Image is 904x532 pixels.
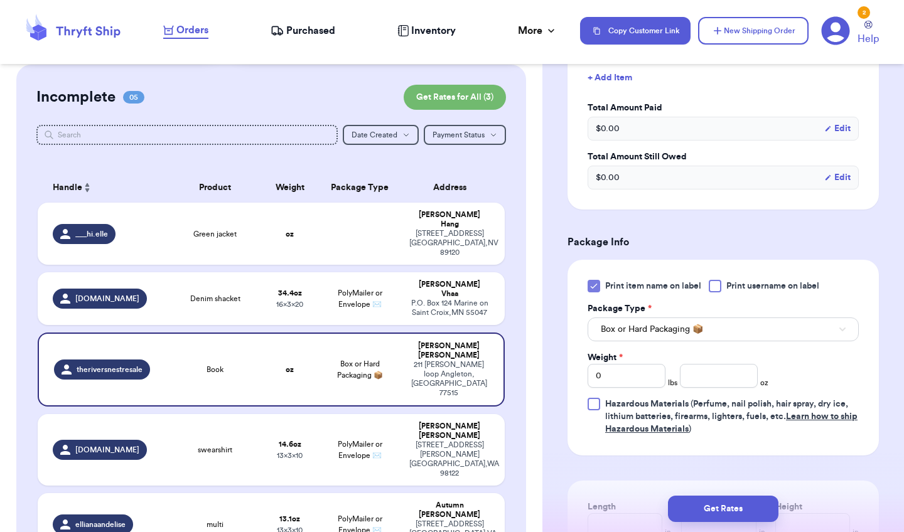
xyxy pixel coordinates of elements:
span: 13 x 3 x 10 [277,452,303,459]
span: Box or Hard Packaging 📦 [337,360,383,379]
span: 05 [123,91,144,104]
th: Address [402,173,505,203]
th: Product [168,173,262,203]
strong: oz [286,366,294,373]
a: Inventory [397,23,456,38]
button: Get Rates [668,496,778,522]
button: Copy Customer Link [580,17,691,45]
span: swearshirt [198,445,232,455]
th: Package Type [318,173,402,203]
button: Edit [824,122,851,135]
span: Print username on label [726,280,819,292]
span: Help [858,31,879,46]
button: + Add Item [583,64,864,92]
a: 2 [821,16,850,45]
span: $ 0.00 [596,122,620,135]
a: Orders [163,23,208,39]
label: Total Amount Paid [588,102,859,114]
span: Hazardous Materials [605,400,689,408]
button: Payment Status [424,125,506,145]
h2: Incomplete [36,87,116,107]
span: Denim shacket [190,294,240,304]
div: [STREET_ADDRESS] [GEOGRAPHIC_DATA] , NV 89120 [409,229,490,257]
label: Weight [588,351,623,364]
span: Book [207,364,223,375]
strong: 34.4 oz [278,289,302,297]
input: Search [36,125,338,145]
span: Print item name on label [605,280,701,292]
span: multi [207,519,223,529]
span: [DOMAIN_NAME] [75,445,139,455]
div: Autumn [PERSON_NAME] [409,501,490,519]
span: ___hi.elle [75,229,108,239]
span: PolyMailer or Envelope ✉️ [338,289,382,308]
span: Box or Hard Packaging 📦 [601,323,703,336]
label: Total Amount Still Owed [588,151,859,163]
div: 211 [PERSON_NAME] loop Angleton , [GEOGRAPHIC_DATA] 77515 [409,360,488,398]
span: Payment Status [433,131,485,139]
span: Handle [53,181,82,194]
button: New Shipping Order [698,17,809,45]
span: Purchased [286,23,335,38]
span: (Perfume, nail polish, hair spray, dry ice, lithium batteries, firearms, lighters, fuels, etc. ) [605,400,858,434]
span: $ 0.00 [596,171,620,184]
a: Purchased [271,23,335,38]
button: Sort ascending [82,180,92,195]
div: 2 [858,6,870,19]
a: Help [858,21,879,46]
strong: 13.1 oz [279,515,300,523]
div: [PERSON_NAME] Hang [409,210,490,229]
span: Date Created [352,131,397,139]
strong: 14.6 oz [279,440,301,448]
span: [DOMAIN_NAME] [75,294,139,304]
span: PolyMailer or Envelope ✉️ [338,440,382,459]
h3: Package Info [568,235,879,250]
span: 16 x 3 x 20 [276,301,303,308]
button: Box or Hard Packaging 📦 [588,317,859,341]
span: lbs [668,378,677,388]
div: [PERSON_NAME] [PERSON_NAME] [409,341,488,360]
span: oz [760,378,768,388]
span: theriversnestresale [77,364,143,375]
span: ellianaandelise [75,519,126,529]
div: More [518,23,557,38]
div: [PERSON_NAME] Vhaa [409,280,490,299]
button: Edit [824,171,851,184]
span: Green jacket [193,229,237,239]
button: Date Created [343,125,419,145]
div: P.O. Box 124 Marine on Saint Croix , MN 55047 [409,299,490,317]
th: Weight [262,173,318,203]
div: [PERSON_NAME] [PERSON_NAME] [409,422,490,440]
button: Get Rates for All (3) [404,85,506,110]
div: [STREET_ADDRESS][PERSON_NAME] [GEOGRAPHIC_DATA] , WA 98122 [409,440,490,478]
span: Orders [176,23,208,38]
span: Inventory [411,23,456,38]
strong: oz [286,230,294,238]
label: Package Type [588,302,652,315]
